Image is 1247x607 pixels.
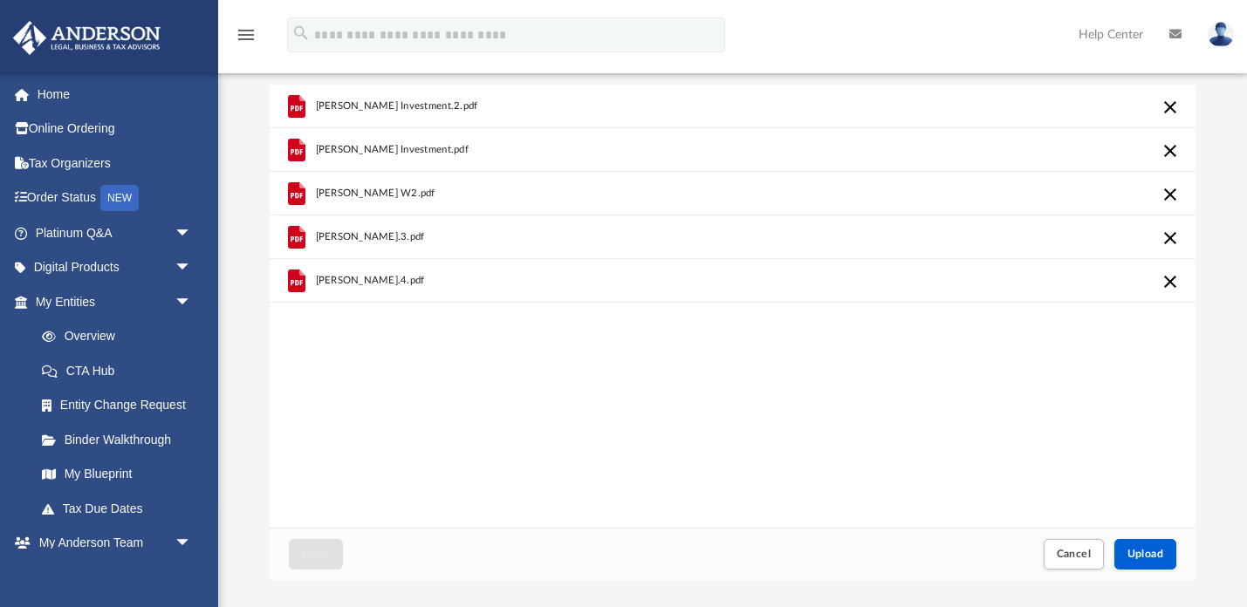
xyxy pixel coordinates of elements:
[24,457,209,492] a: My Blueprint
[315,188,435,199] span: [PERSON_NAME] W2.pdf
[175,284,209,320] span: arrow_drop_down
[315,100,477,112] span: [PERSON_NAME] Investment.2.pdf
[12,526,209,561] a: My Anderson Teamarrow_drop_down
[175,215,209,251] span: arrow_drop_down
[175,526,209,562] span: arrow_drop_down
[315,231,424,242] span: [PERSON_NAME].3.pdf
[12,146,218,181] a: Tax Organizers
[270,85,1196,528] div: grid
[1057,549,1092,559] span: Cancel
[315,144,468,155] span: [PERSON_NAME] Investment.pdf
[24,319,218,354] a: Overview
[12,250,218,285] a: Digital Productsarrow_drop_down
[291,24,311,43] i: search
[8,21,166,55] img: Anderson Advisors Platinum Portal
[24,353,218,388] a: CTA Hub
[12,112,218,147] a: Online Ordering
[12,215,218,250] a: Platinum Q&Aarrow_drop_down
[24,422,218,457] a: Binder Walkthrough
[289,539,343,569] button: Close
[1160,271,1181,292] button: Cancel this upload
[24,388,218,423] a: Entity Change Request
[100,185,139,211] div: NEW
[236,33,257,45] a: menu
[236,24,257,45] i: menu
[1044,539,1105,569] button: Cancel
[12,284,218,319] a: My Entitiesarrow_drop_down
[302,549,330,559] span: Close
[1160,184,1181,205] button: Cancel this upload
[175,250,209,286] span: arrow_drop_down
[315,275,424,286] span: [PERSON_NAME].4.pdf
[12,181,218,216] a: Order StatusNEW
[1208,22,1234,47] img: User Pic
[1160,140,1181,161] button: Cancel this upload
[1160,228,1181,249] button: Cancel this upload
[24,491,218,526] a: Tax Due Dates
[1160,97,1181,118] button: Cancel this upload
[12,77,218,112] a: Home
[270,85,1196,581] div: Upload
